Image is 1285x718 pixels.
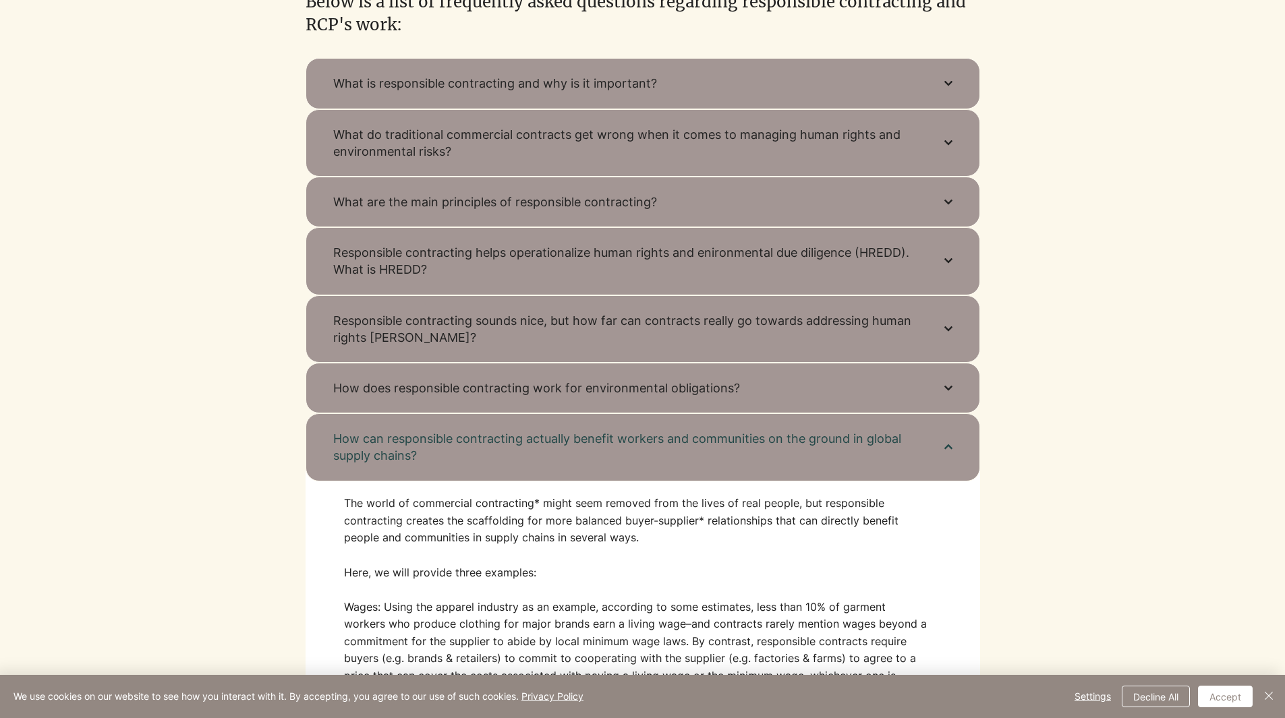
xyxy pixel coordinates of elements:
[306,227,980,295] button: Responsible contracting helps operationalize human rights and enironmental due diligence (HREDD)....
[333,312,917,346] span: Responsible contracting sounds nice, but how far can contracts really go towards addressing human...
[344,495,927,547] p: The world of commercial contracting* might seem removed from the lives of real people, but respon...
[306,413,980,481] button: How can responsible contracting actually benefit workers and communities on the ground in global ...
[333,75,917,92] span: What is responsible contracting and why is it important?
[344,564,927,599] p: Here, we will provide three examples:
[1198,686,1253,707] button: Accept
[333,380,917,396] span: How does responsible contracting work for environmental obligations?
[333,193,917,210] span: What are the main principles of responsible contracting?
[1122,686,1190,707] button: Decline All
[333,430,917,464] span: How can responsible contracting actually benefit workers and communities on the ground in global ...
[1075,686,1111,707] span: Settings
[333,126,917,160] span: What do traditional commercial contracts get wrong when it comes to managing human rights and env...
[1261,688,1277,704] img: Close
[521,690,583,702] a: Privacy Policy
[306,58,980,109] button: What is responsible contracting and why is it important?
[306,109,980,177] button: What do traditional commercial contracts get wrong when it comes to managing human rights and env...
[333,244,917,278] span: Responsible contracting helps operationalize human rights and enironmental due diligence (HREDD)....
[306,177,980,227] button: What are the main principles of responsible contracting?
[13,690,583,702] span: We use cookies on our website to see how you interact with it. By accepting, you agree to our use...
[1261,686,1277,707] button: Close
[306,295,980,363] button: Responsible contracting sounds nice, but how far can contracts really go towards addressing human...
[306,363,980,413] button: How does responsible contracting work for environmental obligations?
